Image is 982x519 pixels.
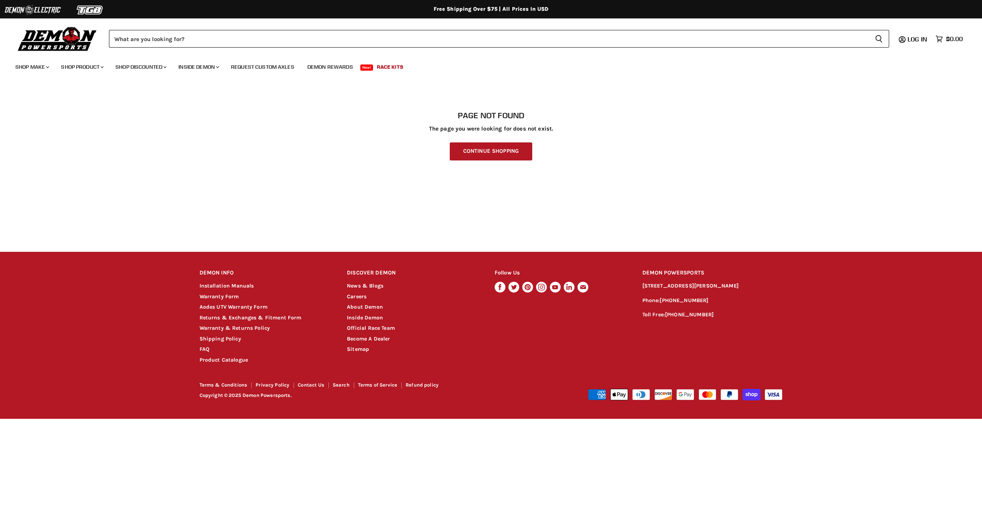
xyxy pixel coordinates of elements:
[109,30,889,48] form: Product
[347,325,395,331] a: Official Race Team
[660,297,708,304] a: [PHONE_NUMBER]
[61,3,119,17] img: TGB Logo 2
[406,382,439,388] a: Refund policy
[200,346,210,352] a: FAQ
[200,111,783,120] h1: Page not found
[450,142,532,160] a: Continue Shopping
[109,30,869,48] input: Search
[302,59,359,75] a: Demon Rewards
[200,336,241,342] a: Shipping Policy
[10,56,961,75] ul: Main menu
[347,304,383,310] a: About Demon
[4,3,61,17] img: Demon Electric Logo 2
[665,311,714,318] a: [PHONE_NUMBER]
[869,30,889,48] button: Search
[298,382,324,388] a: Contact Us
[347,264,480,282] h2: DISCOVER DEMON
[642,296,783,305] p: Phone:
[347,293,366,300] a: Careers
[333,382,350,388] a: Search
[200,126,783,132] p: The page you were looking for does not exist.
[642,264,783,282] h2: DEMON POWERSPORTS
[347,336,390,342] a: Become A Dealer
[642,311,783,319] p: Toll Free:
[15,25,99,52] img: Demon Powersports
[200,283,254,289] a: Installation Manuals
[256,382,289,388] a: Privacy Policy
[200,325,270,331] a: Warranty & Returns Policy
[200,314,302,321] a: Returns & Exchanges & Fitment Form
[371,59,409,75] a: Race Kits
[908,35,927,43] span: Log in
[358,382,397,388] a: Terms of Service
[200,357,248,363] a: Product Catalogue
[347,314,383,321] a: Inside Demon
[347,283,383,289] a: News & Blogs
[200,382,492,390] nav: Footer
[904,36,932,43] a: Log in
[10,59,54,75] a: Shop Make
[200,382,248,388] a: Terms & Conditions
[932,33,967,45] a: $0.00
[495,264,628,282] h2: Follow Us
[110,59,171,75] a: Shop Discounted
[642,282,783,291] p: [STREET_ADDRESS][PERSON_NAME]
[200,393,492,398] p: Copyright © 2025 Demon Powersports.
[360,64,373,71] span: New!
[55,59,108,75] a: Shop Product
[184,6,798,13] div: Free Shipping Over $75 | All Prices In USD
[173,59,224,75] a: Inside Demon
[946,35,963,43] span: $0.00
[347,346,369,352] a: Sitemap
[200,264,333,282] h2: DEMON INFO
[200,304,267,310] a: Aodes UTV Warranty Form
[200,293,239,300] a: Warranty Form
[225,59,300,75] a: Request Custom Axles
